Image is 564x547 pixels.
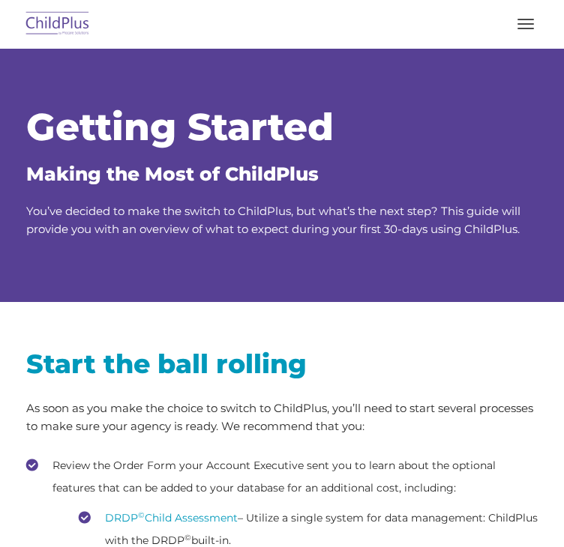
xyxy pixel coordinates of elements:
span: You’ve decided to make the switch to ChildPlus, but what’s the next step? This guide will provide... [26,204,520,236]
sup: © [184,533,191,543]
sup: © [138,510,145,520]
img: ChildPlus by Procare Solutions [22,7,93,42]
span: Making the Most of ChildPlus [26,163,319,185]
span: Getting Started [26,104,334,150]
a: DRDP©Child Assessment [105,511,238,525]
h2: Start the ball rolling [26,347,538,381]
p: As soon as you make the choice to switch to ChildPlus, you’ll need to start several processes to ... [26,399,538,435]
